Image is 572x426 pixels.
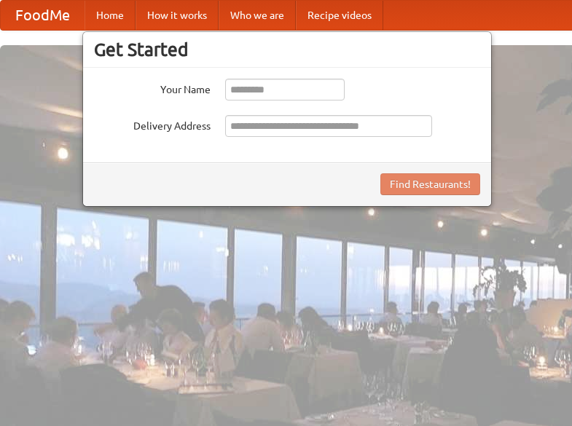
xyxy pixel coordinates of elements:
[94,39,480,60] h3: Get Started
[94,115,211,133] label: Delivery Address
[1,1,85,30] a: FoodMe
[219,1,296,30] a: Who we are
[296,1,383,30] a: Recipe videos
[85,1,136,30] a: Home
[136,1,219,30] a: How it works
[94,79,211,97] label: Your Name
[380,173,480,195] button: Find Restaurants!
